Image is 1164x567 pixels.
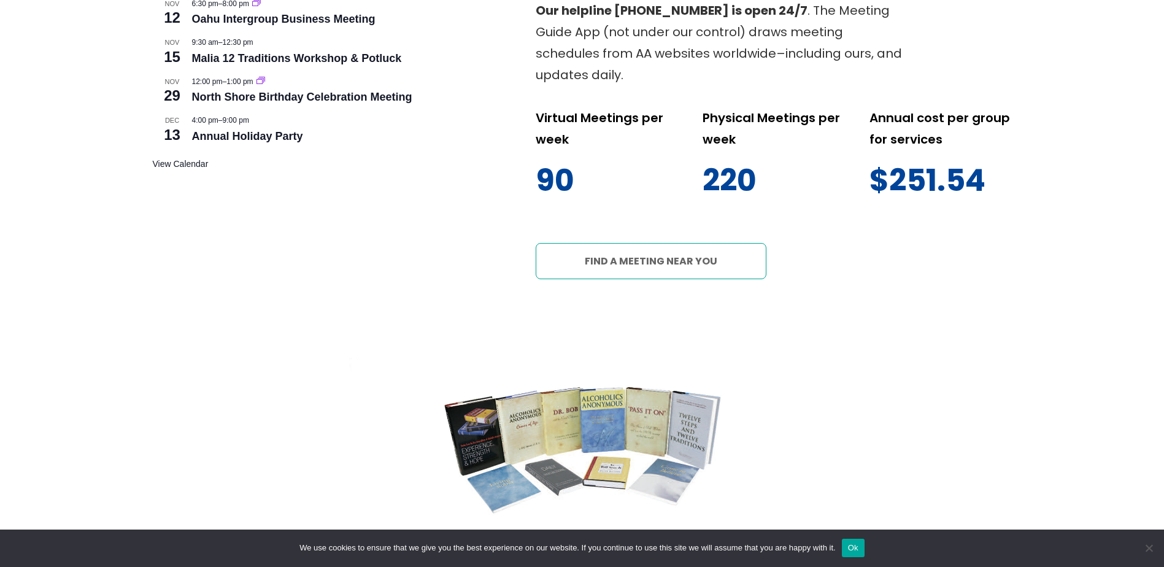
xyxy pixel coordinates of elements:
span: 9:00 pm [223,116,249,125]
a: Find a meeting near you [536,243,766,279]
span: 4:00 pm [192,116,218,125]
a: Annual Holiday Party [192,130,303,143]
strong: Our helpline [PHONE_NUMBER] is open 24/7 [536,2,807,19]
p: Annual cost per group for services [869,107,1012,150]
p: Physical Meetings per week [703,107,845,150]
time: – [192,77,255,86]
span: Nov [153,77,192,87]
span: 13 [153,125,192,145]
p: $251.54 [869,155,1012,207]
p: 220 [703,155,845,207]
a: View Calendar [153,159,209,169]
span: Nov [153,37,192,48]
a: Oahu Intergroup Business Meeting [192,13,376,26]
p: Virtual Meetings per week [536,107,678,150]
span: 9:30 am [192,38,218,47]
img: Order Online [349,358,815,541]
span: 12:00 pm [192,77,223,86]
span: Dec [153,115,192,126]
span: 29 [153,85,192,106]
span: 12:30 pm [223,38,253,47]
button: Ok [842,539,865,557]
span: No [1143,542,1155,554]
a: Malia 12 Traditions Workshop & Potluck [192,52,402,65]
a: Event series: North Shore Birthday Celebration Meeting [256,77,265,86]
time: – [192,38,253,47]
span: We use cookies to ensure that we give you the best experience on our website. If you continue to ... [299,542,835,554]
p: 90 [536,155,678,207]
span: 12 [153,7,192,28]
time: – [192,116,249,125]
span: 15 [153,47,192,67]
a: North Shore Birthday Celebration Meeting [192,91,412,104]
span: 1:00 pm [226,77,253,86]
